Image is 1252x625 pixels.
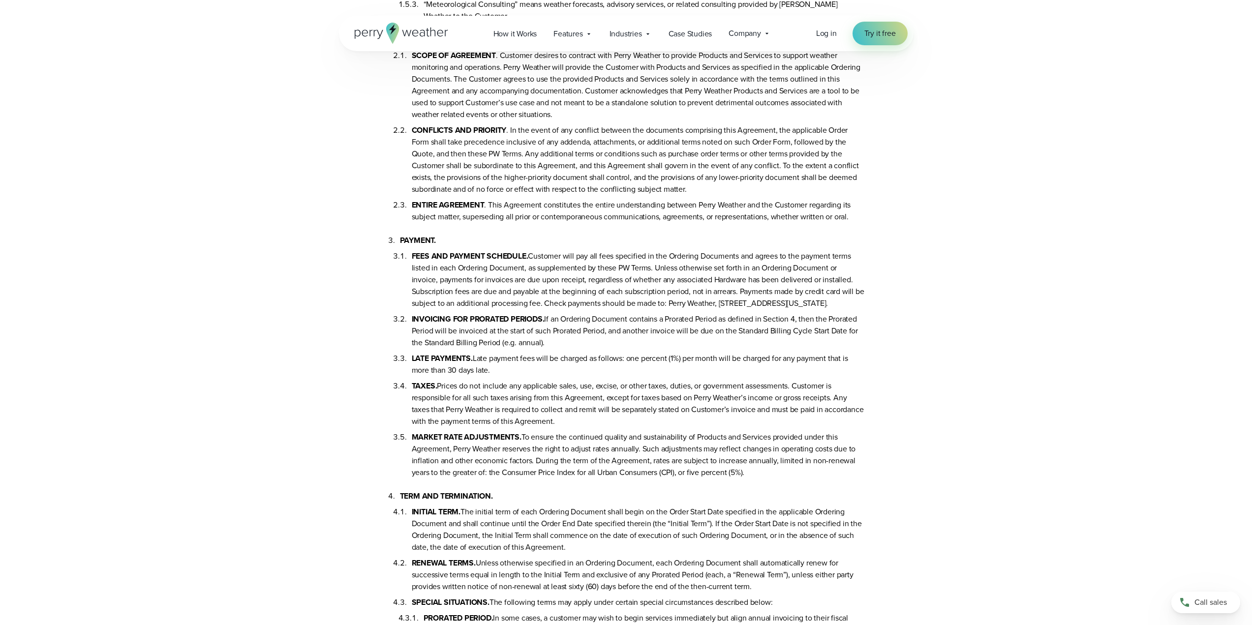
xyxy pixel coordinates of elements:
[1171,592,1240,613] a: Call sales
[412,246,864,309] li: Customer will pay all fees specified in the Ordering Documents and agrees to the payment terms li...
[412,353,473,364] b: LATE PAYMENTS.
[853,22,908,45] a: Try it free
[1194,596,1227,608] span: Call sales
[669,28,712,40] span: Case Studies
[412,427,864,478] li: To ensure the continued quality and sustainability of Products and Services provided under this A...
[864,28,896,39] span: Try it free
[553,28,582,40] span: Features
[485,24,546,44] a: How it Works
[412,506,460,517] b: INITIAL TERM.
[412,349,864,376] li: Late payment fees will be charged as follows: one percent (1%) per month will be charged for any ...
[412,557,476,568] b: RENEWAL TERMS.
[400,490,493,502] b: TERM AND TERMINATION.
[412,195,864,223] li: . This Agreement constitutes the entire understanding between Perry Weather and the Customer rega...
[412,124,507,136] b: CONFLICTS AND PRIORITY
[729,28,761,39] span: Company
[412,120,864,195] li: . In the event of any conflict between the documents comprising this Agreement, the applicable Or...
[412,199,485,210] b: ENTIRE AGREEMENT
[412,502,864,553] li: The initial term of each Ordering Document shall begin on the Order Start Date specified in the a...
[412,431,521,443] b: MARKET RATE ADJUSTMENTS.
[412,596,489,608] b: SPECIAL SITUATIONS.
[412,50,496,61] b: SCOPE OF AGREEMENT
[412,46,864,120] li: . Customer desires to contract with Perry Weather to provide Products and Services to support wea...
[412,313,545,325] b: INVOICING FOR PRORATED PERIODS.
[412,309,864,349] li: If an Ordering Document contains a Prorated Period as defined in Section 4, then the Prorated Per...
[660,24,721,44] a: Case Studies
[400,235,436,246] b: PAYMENT.
[493,28,537,40] span: How it Works
[816,28,837,39] a: Log in
[424,612,493,624] b: PRORATED PERIOD.
[610,28,642,40] span: Industries
[412,553,864,593] li: Unless otherwise specified in an Ordering Document, each Ordering Document shall automatically re...
[412,380,437,391] b: TAXES.
[412,376,864,427] li: Prices do not include any applicable sales, use, excise, or other taxes, duties, or government as...
[412,250,528,262] b: FEES AND PAYMENT SCHEDULE.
